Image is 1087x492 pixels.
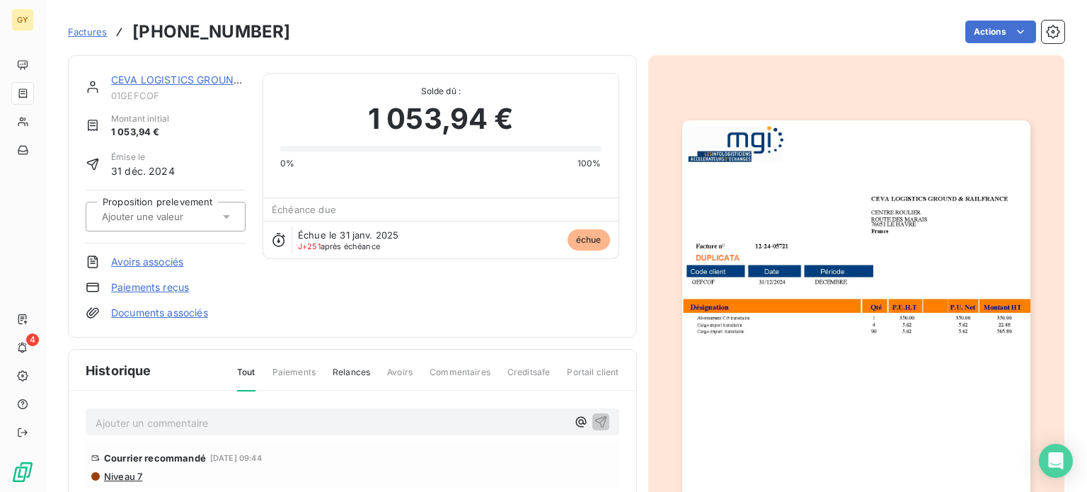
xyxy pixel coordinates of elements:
[272,366,316,390] span: Paiements
[280,85,601,98] span: Solde dû :
[103,471,142,482] span: Niveau 7
[577,157,602,170] span: 100%
[11,461,34,484] img: Logo LeanPay
[111,255,183,269] a: Avoirs associés
[210,454,262,462] span: [DATE] 09:44
[567,366,619,390] span: Portail client
[965,21,1036,43] button: Actions
[272,204,336,215] span: Échéance due
[1039,444,1073,478] div: Open Intercom Messenger
[298,242,380,251] span: après échéance
[237,366,255,391] span: Tout
[111,125,169,139] span: 1 053,94 €
[387,366,413,390] span: Avoirs
[111,113,169,125] span: Montant initial
[333,366,370,390] span: Relances
[100,210,243,223] input: Ajouter une valeur
[111,306,208,320] a: Documents associés
[26,333,39,346] span: 4
[507,366,551,390] span: Creditsafe
[111,90,246,101] span: 01GEFCOF
[104,452,206,464] span: Courrier recommandé
[280,157,294,170] span: 0%
[68,26,107,38] span: Factures
[111,151,175,164] span: Émise le
[86,361,151,380] span: Historique
[430,366,490,390] span: Commentaires
[298,229,398,241] span: Échue le 31 janv. 2025
[11,8,34,31] div: GY
[132,19,290,45] h3: [PHONE_NUMBER]
[568,229,610,251] span: échue
[111,164,175,178] span: 31 déc. 2024
[111,280,189,294] a: Paiements reçus
[368,98,514,140] span: 1 053,94 €
[111,74,288,86] a: CEVA LOGISTICS GROUND & RAILFR
[68,25,107,39] a: Factures
[298,241,321,251] span: J+251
